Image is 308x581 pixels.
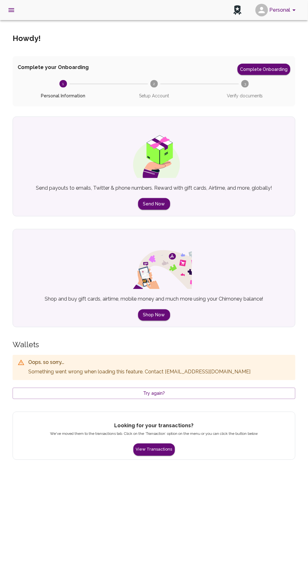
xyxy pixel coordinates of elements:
h5: Wallets [13,340,295,350]
p: Shop and buy gift cards, airtime, mobile money and much more using your Chimoney balance! [45,296,263,303]
div: Oops. so sorry... [28,359,250,366]
img: social spend mobile [116,243,192,289]
p: Something went wrong when loading this feature . Contact [EMAIL_ADDRESS][DOMAIN_NAME] [28,368,250,376]
strong: Looking for your transactions? [115,423,194,429]
button: View Transactions [133,444,175,456]
p: Send payouts to emails, Twitter & phone numbers. Reward with gift cards, Airtime, and more, globa... [36,184,272,192]
button: Try again? [13,388,295,400]
button: Complete Onboarding [238,64,290,75]
h5: Howdy ! [13,33,41,43]
span: Personal Information [20,93,106,99]
button: Shop Now [138,309,170,321]
button: open drawer [4,3,19,18]
span: Verify documents [202,93,288,99]
span: Complete your Onboarding [18,64,89,75]
button: Send Now [138,198,170,210]
span: Setup Account [111,93,197,99]
text: 3 [244,82,246,86]
text: 1 [62,82,64,86]
img: gift box [122,131,186,178]
button: account of current user [253,2,300,18]
text: 2 [153,82,155,86]
span: We've moved them to the transactions tab. Click on the `Transaction` option on the menu or you ca... [50,432,258,436]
